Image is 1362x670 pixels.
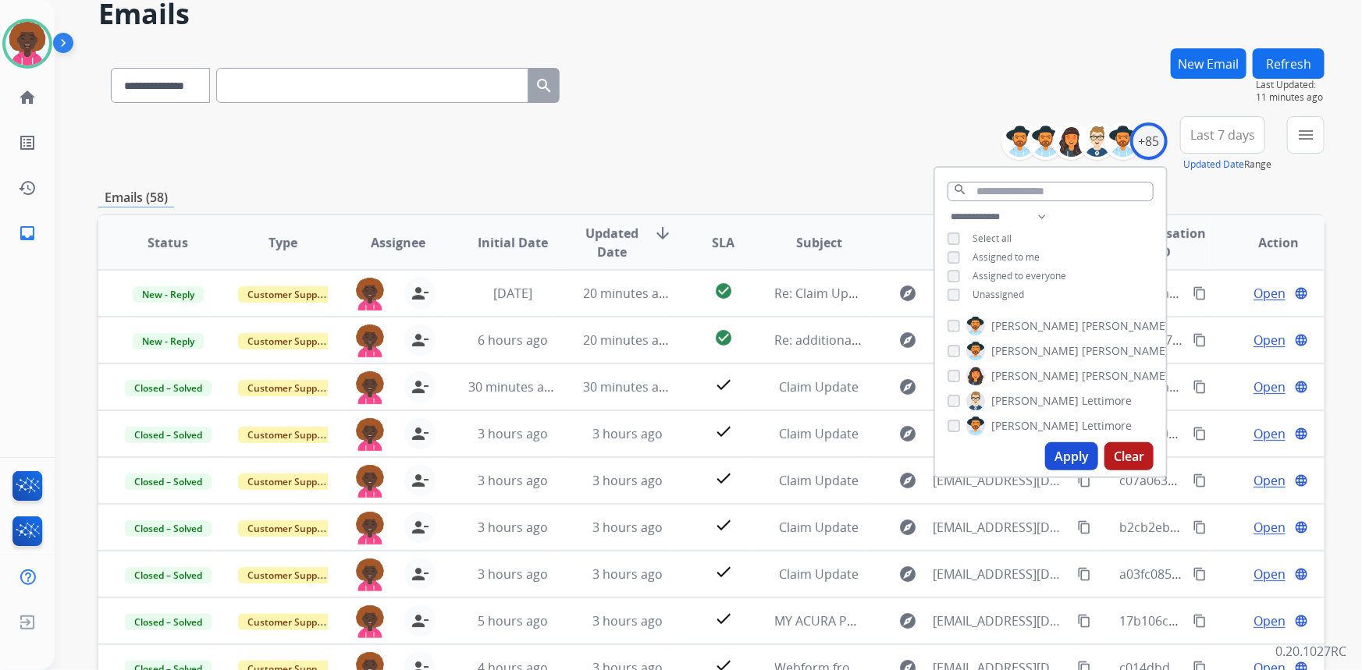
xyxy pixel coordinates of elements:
mat-icon: explore [899,424,918,443]
span: Closed – Solved [125,380,212,396]
mat-icon: person_remove [411,378,429,396]
span: Open [1254,565,1286,583]
span: 3 hours ago [478,519,548,536]
span: Assigned to me [973,250,1040,264]
span: Claim Update [780,425,859,442]
mat-icon: person_remove [411,424,429,443]
mat-icon: person_remove [411,565,429,583]
span: 5 hours ago [478,612,548,629]
span: 6 hours ago [478,331,548,349]
button: Apply [1045,442,1098,470]
mat-icon: language [1294,614,1308,628]
span: Open [1254,284,1286,303]
span: 3 hours ago [478,425,548,442]
span: Subject [796,233,842,252]
span: Customer Support [238,614,340,630]
mat-icon: content_copy [1077,614,1091,628]
button: New Email [1171,48,1246,79]
span: Claim Update [780,472,859,489]
span: 30 minutes ago [583,378,674,395]
mat-icon: content_copy [1193,333,1207,347]
span: Customer Support [238,286,340,303]
span: Assignee [371,233,425,252]
span: Open [1254,378,1286,396]
mat-icon: search [535,76,553,95]
span: 11 minutes ago [1256,91,1325,104]
span: Open [1254,424,1286,443]
span: c07a0632-48f1-4f3a-8558-395882d96b1a [1119,472,1354,489]
span: Closed – Solved [125,614,212,630]
span: Open [1254,518,1286,537]
th: Action [1210,215,1325,270]
button: Updated Date [1183,158,1244,171]
span: 3 hours ago [592,425,663,442]
span: Customer Support [238,427,340,443]
mat-icon: inbox [18,224,37,243]
span: Closed – Solved [125,520,212,537]
mat-icon: home [18,88,37,107]
span: Lettimore [1082,393,1132,409]
mat-icon: person_remove [411,471,429,490]
span: Assigned to everyone [973,269,1066,282]
img: avatar [5,22,49,66]
span: Last Updated: [1256,79,1325,91]
span: [EMAIL_ADDRESS][DOMAIN_NAME] [933,612,1069,630]
mat-icon: language [1294,333,1308,347]
span: 17b106cc-96df-4a71-8f51-6791bd9c62fb [1119,612,1352,629]
span: New - Reply [133,286,204,303]
span: Updated Date [583,224,641,261]
p: Emails (58) [98,188,174,207]
mat-icon: person_remove [411,612,429,630]
img: agent-avatar [354,371,386,404]
mat-icon: check [714,562,733,581]
mat-icon: check_circle [714,282,733,300]
span: 3 hours ago [592,565,663,583]
span: Customer Support [238,473,340,490]
img: agent-avatar [354,558,386,591]
div: +85 [1130,122,1168,160]
span: Select all [973,232,1012,245]
span: Customer Support [238,567,340,583]
span: Customer Support [238,520,340,537]
mat-icon: check [714,422,733,441]
span: Re: additional information [775,331,929,349]
span: MY ACURA PARTS: Order #15334 [775,612,965,629]
mat-icon: content_copy [1193,473,1207,487]
span: 3 hours ago [478,472,548,489]
span: 3 hours ago [592,472,663,489]
mat-icon: content_copy [1193,427,1207,441]
span: [PERSON_NAME] [1082,343,1169,359]
button: Refresh [1253,48,1325,79]
span: 20 minutes ago [583,285,674,302]
span: Open [1254,471,1286,490]
mat-icon: arrow_downward [653,224,672,243]
span: Re: Claim Update: Parts ordered for repair [775,285,1024,302]
span: [EMAIL_ADDRESS][DOMAIN_NAME] [933,565,1069,583]
mat-icon: content_copy [1193,614,1207,628]
mat-icon: search [953,183,967,197]
mat-icon: language [1294,520,1308,534]
span: [PERSON_NAME] [991,343,1079,359]
mat-icon: explore [899,331,918,349]
span: [PERSON_NAME] [991,318,1079,334]
button: Clear [1104,442,1154,470]
button: Last 7 days [1180,116,1265,154]
span: SLA [712,233,734,252]
mat-icon: person_remove [411,284,429,303]
img: agent-avatar [354,512,386,544]
span: Lettimore [1082,418,1132,434]
mat-icon: check [714,375,733,394]
span: New - Reply [133,333,204,349]
mat-icon: content_copy [1193,520,1207,534]
span: Open [1254,612,1286,630]
mat-icon: check [714,516,733,534]
span: 3 hours ago [592,612,663,629]
mat-icon: explore [899,565,918,583]
mat-icon: check [714,469,733,487]
span: 30 minutes ago [468,378,559,395]
span: Customer Support [238,333,340,349]
mat-icon: explore [899,612,918,630]
span: Customer Support [238,380,340,396]
span: 3 hours ago [478,565,548,583]
mat-icon: language [1294,567,1308,581]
